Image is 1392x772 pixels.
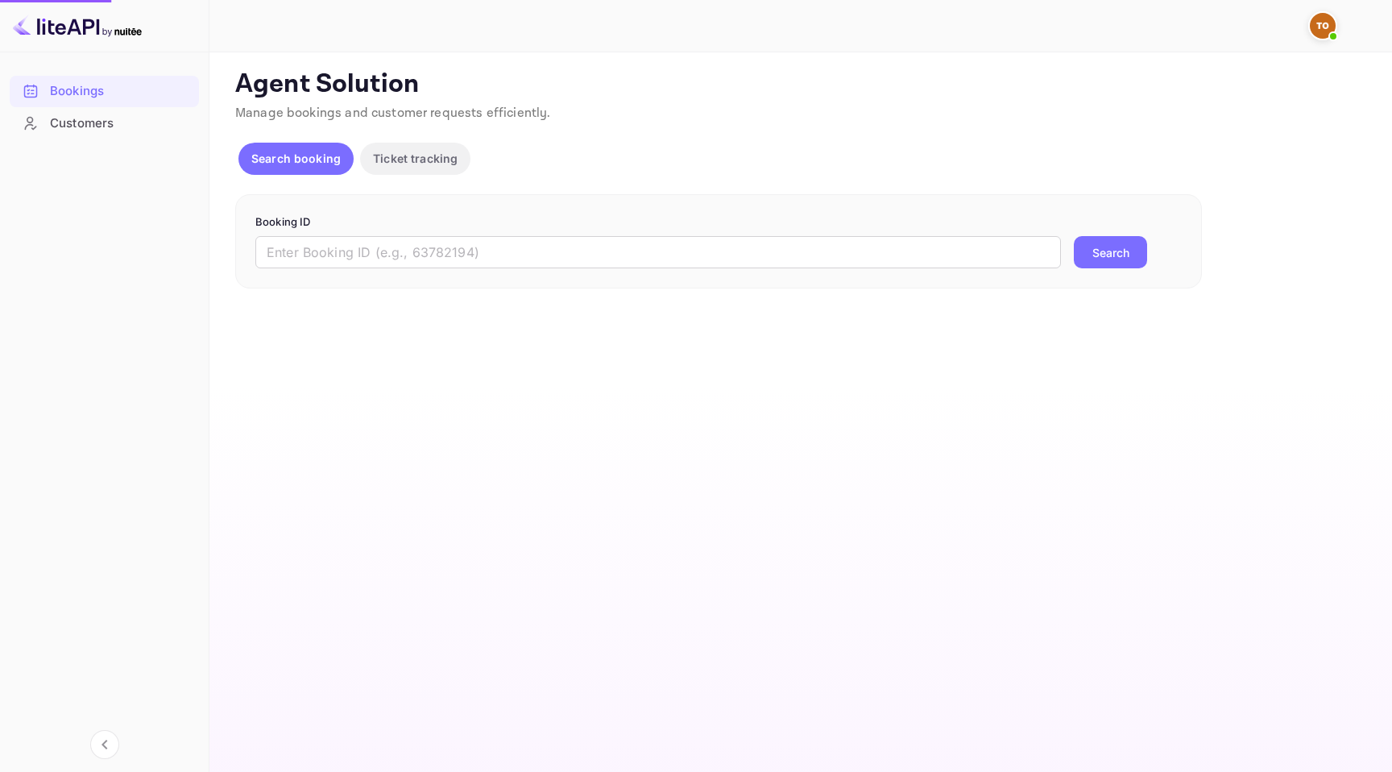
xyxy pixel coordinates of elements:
[13,13,142,39] img: LiteAPI logo
[10,108,199,139] div: Customers
[255,236,1061,268] input: Enter Booking ID (e.g., 63782194)
[235,68,1363,101] p: Agent Solution
[251,150,341,167] p: Search booking
[10,76,199,106] a: Bookings
[10,76,199,107] div: Bookings
[10,108,199,138] a: Customers
[255,214,1182,230] p: Booking ID
[50,114,191,133] div: Customers
[1310,13,1336,39] img: Tali Oussama
[90,730,119,759] button: Collapse navigation
[1074,236,1147,268] button: Search
[373,150,458,167] p: Ticket tracking
[235,105,551,122] span: Manage bookings and customer requests efficiently.
[50,82,191,101] div: Bookings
